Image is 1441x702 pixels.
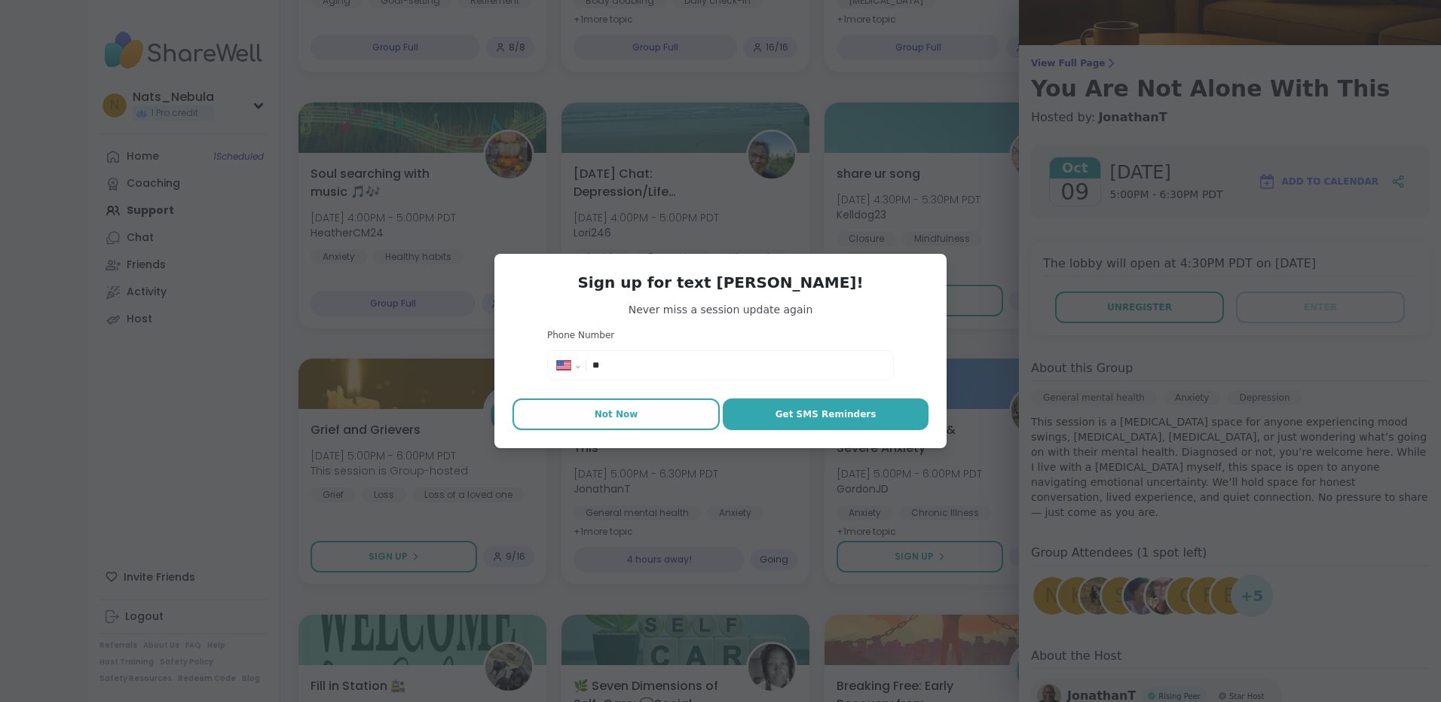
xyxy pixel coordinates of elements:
span: Not Now [595,407,638,421]
span: Never miss a session update again [512,302,929,317]
button: Get SMS Reminders [723,398,929,430]
h3: Sign up for text [PERSON_NAME]! [512,272,929,293]
div: Close Step [1415,6,1435,26]
h3: Phone Number [547,329,894,342]
button: Not Now [512,398,720,430]
span: Get SMS Reminders [776,407,877,421]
